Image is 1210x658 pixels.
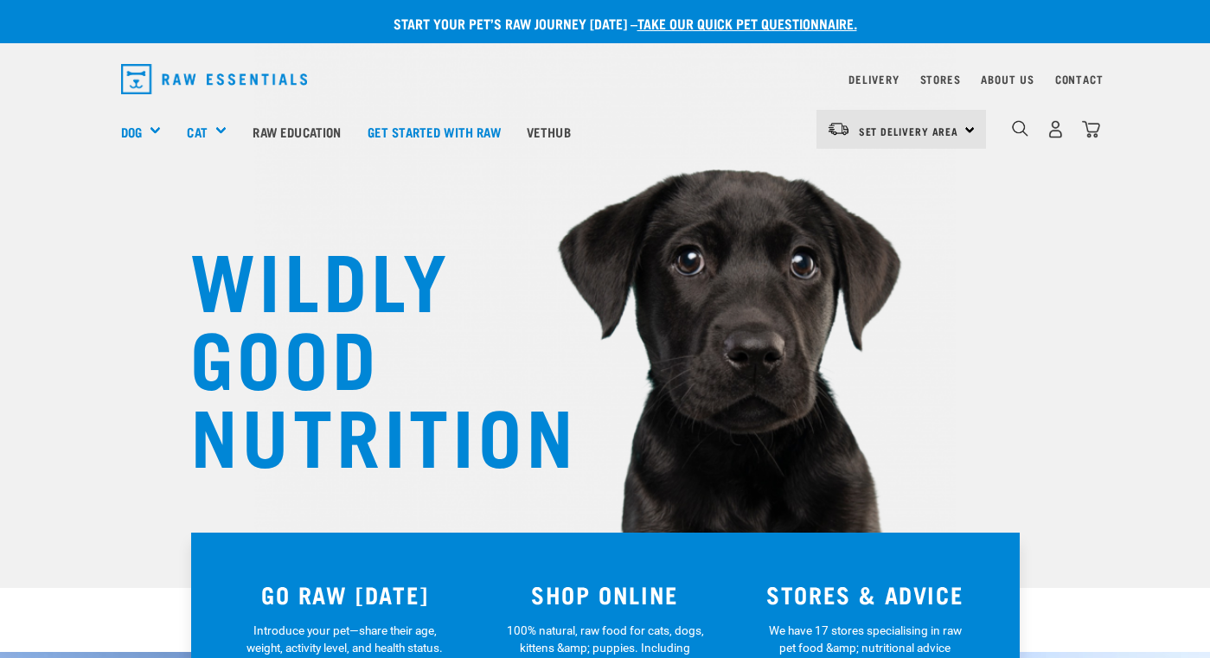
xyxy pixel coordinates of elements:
a: Get started with Raw [355,97,514,166]
h1: WILDLY GOOD NUTRITION [190,238,536,471]
img: van-moving.png [827,121,850,137]
a: About Us [981,76,1034,82]
h3: GO RAW [DATE] [226,581,465,608]
a: Vethub [514,97,584,166]
a: Stores [920,76,961,82]
a: Raw Education [240,97,354,166]
nav: dropdown navigation [107,57,1104,101]
a: take our quick pet questionnaire. [637,19,857,27]
h3: STORES & ADVICE [746,581,985,608]
a: Contact [1055,76,1104,82]
img: Raw Essentials Logo [121,64,308,94]
a: Dog [121,122,142,142]
a: Delivery [848,76,899,82]
span: Set Delivery Area [859,128,959,134]
img: home-icon-1@2x.png [1012,120,1028,137]
a: Cat [187,122,207,142]
h3: SHOP ONLINE [485,581,725,608]
img: user.png [1047,120,1065,138]
img: home-icon@2x.png [1082,120,1100,138]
